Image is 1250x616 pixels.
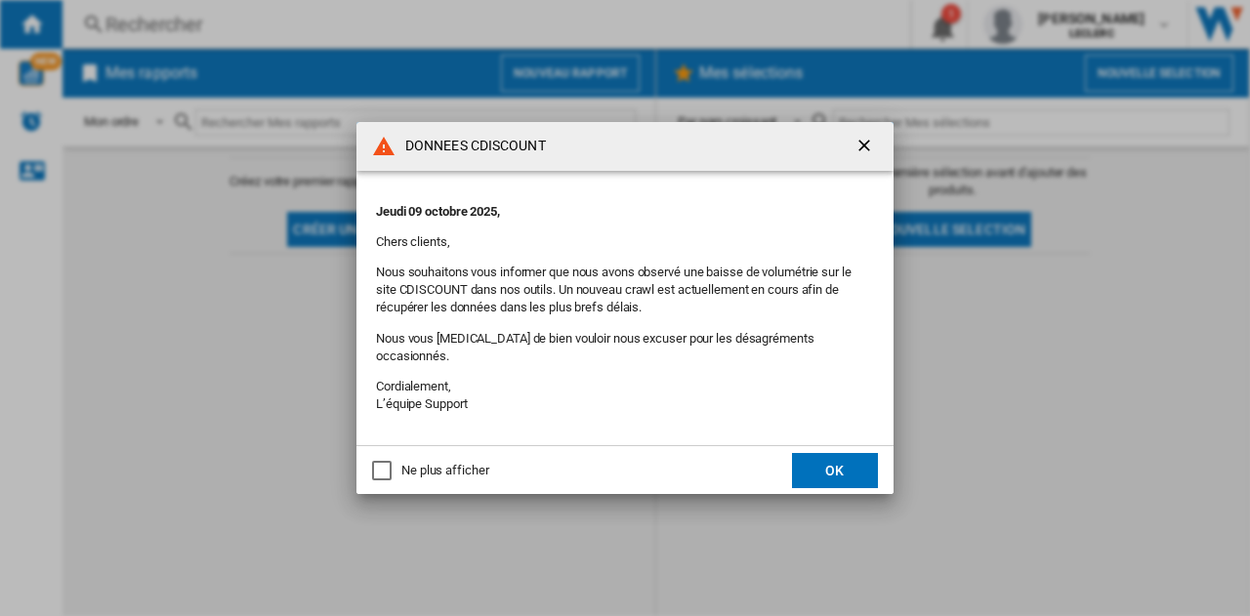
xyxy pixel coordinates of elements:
[376,204,500,219] strong: Jeudi 09 octobre 2025,
[396,137,546,156] h4: DONNEES CDISCOUNT
[847,127,886,166] button: getI18NText('BUTTONS.CLOSE_DIALOG')
[376,233,874,251] p: Chers clients,
[401,462,488,479] div: Ne plus afficher
[854,136,878,159] ng-md-icon: getI18NText('BUTTONS.CLOSE_DIALOG')
[376,378,874,413] p: Cordialement, L’équipe Support
[376,264,874,317] p: Nous souhaitons vous informer que nous avons observé une baisse de volumétrie sur le site CDISCOU...
[792,453,878,488] button: OK
[376,330,874,365] p: Nous vous [MEDICAL_DATA] de bien vouloir nous excuser pour les désagréments occasionnés.
[372,462,488,480] md-checkbox: Ne plus afficher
